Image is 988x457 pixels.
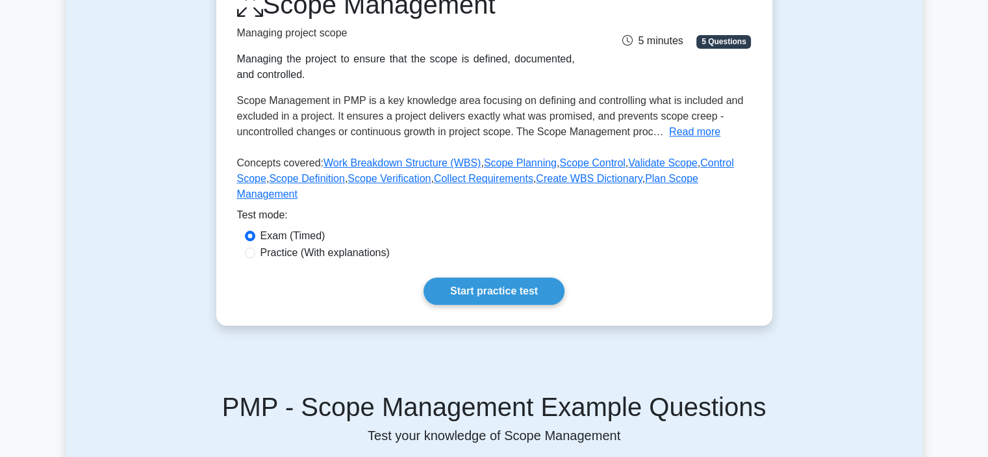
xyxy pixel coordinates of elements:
[260,245,390,261] label: Practice (With explanations)
[424,278,564,305] a: Start practice test
[559,157,625,168] a: Scope Control
[669,124,720,140] button: Read more
[696,35,751,48] span: 5 Questions
[237,155,752,207] p: Concepts covered: , , , , , , , , ,
[237,207,752,228] div: Test mode:
[628,157,697,168] a: Validate Scope
[348,173,431,184] a: Scope Verification
[81,428,907,443] p: Test your knowledge of Scope Management
[260,228,325,244] label: Exam (Timed)
[237,95,744,137] span: Scope Management in PMP is a key knowledge area focusing on defining and controlling what is incl...
[237,51,575,83] div: Managing the project to ensure that the scope is defined, documented, and controlled.
[323,157,481,168] a: Work Breakdown Structure (WBS)
[484,157,557,168] a: Scope Planning
[434,173,533,184] a: Collect Requirements
[622,35,683,46] span: 5 minutes
[269,173,345,184] a: Scope Definition
[237,25,575,41] p: Managing project scope
[81,391,907,423] h5: PMP - Scope Management Example Questions
[536,173,642,184] a: Create WBS Dictionary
